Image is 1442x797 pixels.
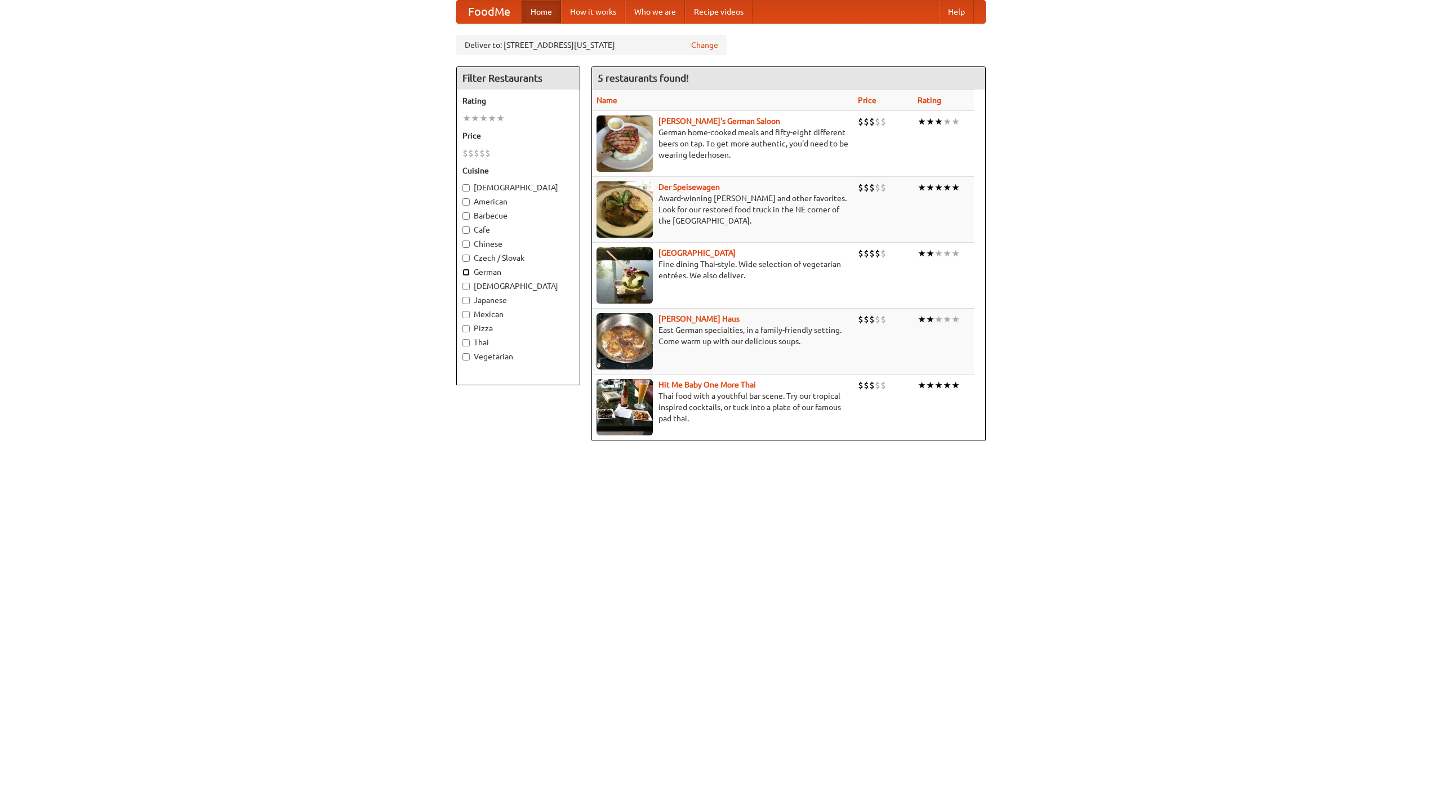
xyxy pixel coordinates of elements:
li: ★ [926,181,934,194]
label: Vegetarian [462,351,574,362]
a: [GEOGRAPHIC_DATA] [658,248,736,257]
li: ★ [943,379,951,391]
p: German home-cooked meals and fifty-eight different beers on tap. To get more authentic, you'd nee... [597,127,849,161]
li: $ [880,379,886,391]
li: $ [875,115,880,128]
li: ★ [918,379,926,391]
p: Thai food with a youthful bar scene. Try our tropical inspired cocktails, or tuck into a plate of... [597,390,849,424]
input: Japanese [462,297,470,304]
li: $ [869,313,875,326]
li: ★ [951,181,960,194]
h5: Price [462,130,574,141]
li: $ [864,247,869,260]
input: Thai [462,339,470,346]
a: FoodMe [457,1,522,23]
img: babythai.jpg [597,379,653,435]
li: $ [875,247,880,260]
input: [DEMOGRAPHIC_DATA] [462,184,470,192]
li: $ [880,313,886,326]
h5: Rating [462,95,574,106]
label: Czech / Slovak [462,252,574,264]
p: Award-winning [PERSON_NAME] and other favorites. Look for our restored food truck in the NE corne... [597,193,849,226]
li: ★ [934,247,943,260]
a: How it works [561,1,625,23]
li: ★ [934,181,943,194]
li: $ [485,147,491,159]
li: $ [858,379,864,391]
li: ★ [926,115,934,128]
a: [PERSON_NAME] Haus [658,314,740,323]
label: Cafe [462,224,574,235]
input: Cafe [462,226,470,234]
li: $ [864,379,869,391]
label: Japanese [462,295,574,306]
li: $ [869,247,875,260]
h4: Filter Restaurants [457,67,580,90]
div: Deliver to: [STREET_ADDRESS][US_STATE] [456,35,727,55]
li: $ [880,181,886,194]
li: ★ [943,247,951,260]
label: American [462,196,574,207]
li: ★ [479,112,488,124]
label: Chinese [462,238,574,250]
li: ★ [926,379,934,391]
label: Barbecue [462,210,574,221]
li: ★ [926,313,934,326]
li: $ [479,147,485,159]
li: ★ [462,112,471,124]
a: Hit Me Baby One More Thai [658,380,756,389]
input: Chinese [462,241,470,248]
label: Pizza [462,323,574,334]
input: American [462,198,470,206]
p: East German specialties, in a family-friendly setting. Come warm up with our delicious soups. [597,324,849,347]
li: ★ [951,115,960,128]
label: [DEMOGRAPHIC_DATA] [462,280,574,292]
li: $ [875,181,880,194]
li: ★ [934,379,943,391]
a: Home [522,1,561,23]
li: ★ [926,247,934,260]
a: Who we are [625,1,685,23]
li: ★ [918,115,926,128]
li: $ [858,181,864,194]
li: $ [869,115,875,128]
img: esthers.jpg [597,115,653,172]
a: Rating [918,96,941,105]
a: [PERSON_NAME]'s German Saloon [658,117,780,126]
label: German [462,266,574,278]
label: Thai [462,337,574,348]
li: ★ [951,379,960,391]
a: Der Speisewagen [658,182,720,192]
li: $ [875,313,880,326]
a: Recipe videos [685,1,753,23]
input: Mexican [462,311,470,318]
li: $ [864,181,869,194]
li: $ [864,115,869,128]
a: Name [597,96,617,105]
label: Mexican [462,309,574,320]
img: satay.jpg [597,247,653,304]
input: Barbecue [462,212,470,220]
input: [DEMOGRAPHIC_DATA] [462,283,470,290]
li: $ [880,115,886,128]
p: Fine dining Thai-style. Wide selection of vegetarian entrées. We also deliver. [597,259,849,281]
li: ★ [943,181,951,194]
li: ★ [934,313,943,326]
li: ★ [918,313,926,326]
li: ★ [488,112,496,124]
label: [DEMOGRAPHIC_DATA] [462,182,574,193]
li: ★ [496,112,505,124]
input: Czech / Slovak [462,255,470,262]
img: kohlhaus.jpg [597,313,653,369]
img: speisewagen.jpg [597,181,653,238]
li: ★ [934,115,943,128]
input: German [462,269,470,276]
li: ★ [471,112,479,124]
li: ★ [943,313,951,326]
li: ★ [951,313,960,326]
input: Pizza [462,325,470,332]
